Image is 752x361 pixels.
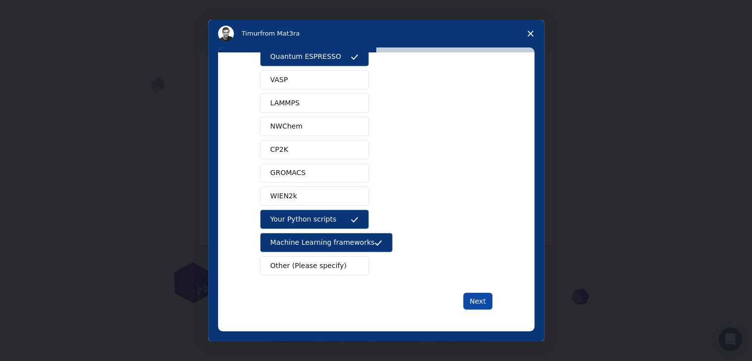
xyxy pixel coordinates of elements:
span: Other (Please specify) [270,261,347,271]
span: VASP [270,75,288,85]
span: Quantum ESPRESSO [270,51,341,62]
button: CP2K [260,140,369,159]
button: Your Python scripts [260,210,369,229]
span: Machine Learning frameworks [270,237,375,248]
span: Your Python scripts [270,214,337,225]
span: GROMACS [270,168,306,178]
button: GROMACS [260,163,369,182]
button: Quantum ESPRESSO [260,47,369,66]
span: NWChem [270,121,303,132]
button: Other (Please specify) [260,256,369,275]
button: VASP [260,70,369,90]
span: WIEN2k [270,191,297,201]
span: Close survey [517,20,544,47]
span: CP2K [270,144,288,155]
span: Support [20,7,55,16]
button: Machine Learning frameworks [260,233,393,252]
button: Next [463,293,492,310]
span: from Mat3ra [260,30,300,37]
span: Timur [242,30,260,37]
button: WIEN2k [260,186,369,206]
button: NWChem [260,117,369,136]
img: Profile image for Timur [218,26,234,42]
span: LAMMPS [270,98,300,108]
button: LAMMPS [260,93,369,113]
